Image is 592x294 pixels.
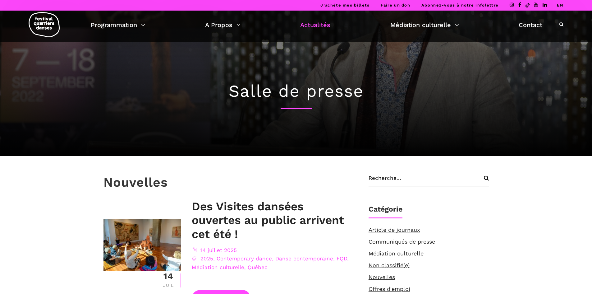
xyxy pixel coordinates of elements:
[192,264,244,270] a: Médiation culturelle
[369,262,410,268] a: Non classifié(e)
[369,238,435,245] a: Communiqués de presse
[390,20,459,30] a: Médiation culturelle
[103,219,181,271] img: 20240905-9595
[103,81,489,101] h1: Salle de presse
[320,3,369,7] a: J’achète mes billets
[347,255,349,262] span: ,
[421,3,498,7] a: Abonnez-vous à notre infolettre
[275,255,333,262] a: Danse contemporaine
[519,20,542,30] a: Contact
[162,272,174,281] div: 14
[300,20,330,30] a: Actualités
[333,255,335,262] span: ,
[369,274,395,280] a: Nouvelles
[272,255,273,262] span: ,
[369,205,402,218] h1: Catégorie
[248,264,268,270] a: Québec
[205,20,241,30] a: A Propos
[381,3,410,7] a: Faire un don
[91,20,145,30] a: Programmation
[337,255,347,262] a: FQD
[29,12,60,37] img: logo-fqd-med
[244,264,246,270] span: ,
[192,200,344,241] a: Des Visites dansées ouvertes au public arrivent cet été !
[217,255,272,262] a: Contemporary dance
[369,175,489,186] input: Recherche...
[103,175,168,190] h3: Nouvelles
[213,255,215,262] span: ,
[162,283,174,287] div: Juil
[369,286,410,292] a: Offres d'emploi
[200,247,237,253] a: 14 juillet 2025
[369,226,420,233] a: Article de journaux
[557,3,563,7] a: EN
[200,255,213,262] a: 2025
[369,250,424,257] a: Médiation culturelle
